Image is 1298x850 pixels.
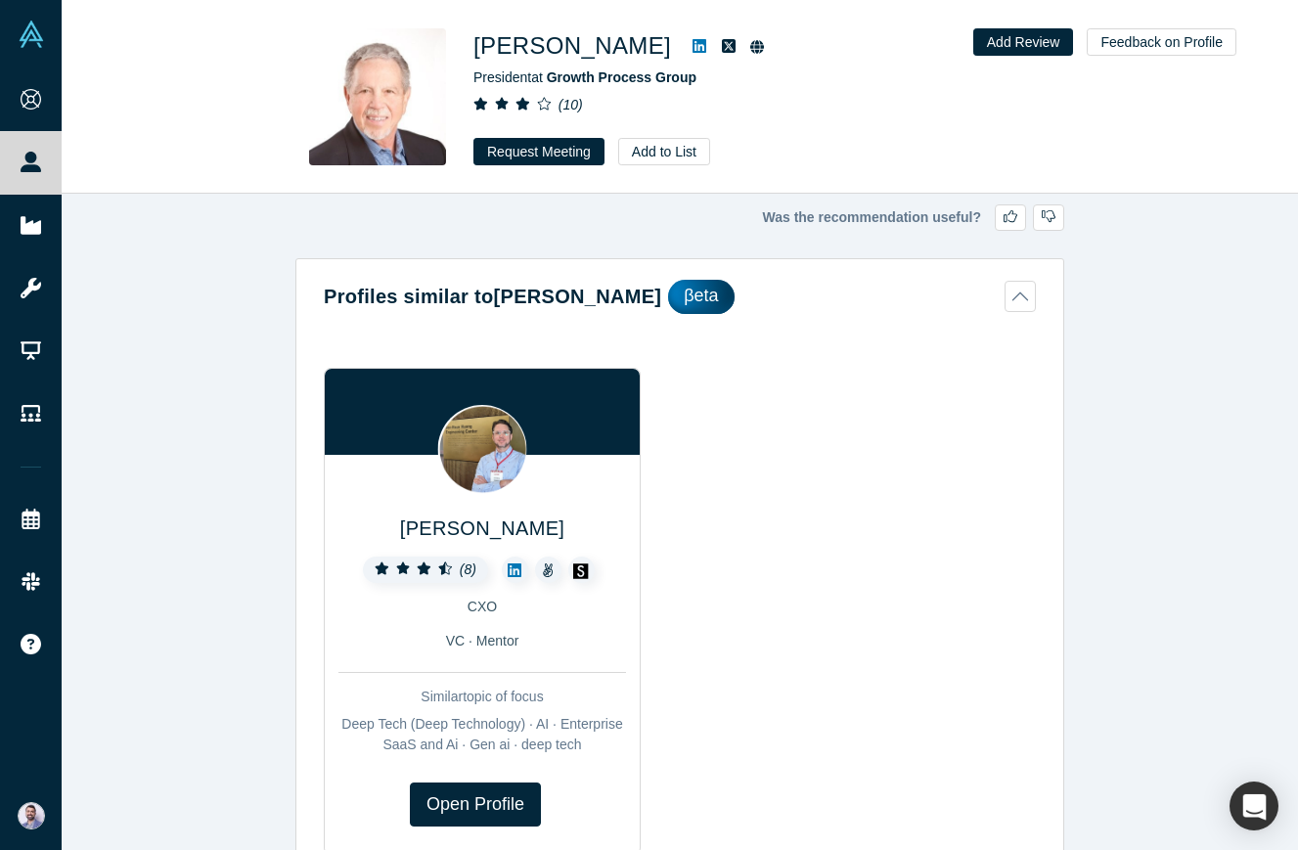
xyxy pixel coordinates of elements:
[559,97,583,112] i: ( 10 )
[668,280,734,314] div: βeta
[400,517,564,539] a: [PERSON_NAME]
[973,28,1074,56] button: Add Review
[438,405,527,494] img: Jeremy Geiger's Profile Image
[295,204,1064,231] div: Was the recommendation useful?
[309,28,446,165] img: Chuck DeVita's Profile Image
[547,69,696,85] a: Growth Process Group
[338,687,626,707] div: Similar topic of focus
[338,631,626,651] div: VC · Mentor
[473,28,671,64] h1: [PERSON_NAME]
[460,561,476,577] i: ( 8 )
[410,783,541,827] a: Open Profile
[473,69,696,85] span: President at
[18,802,45,829] img: Sam Jadali's Account
[473,138,604,165] button: Request Meeting
[324,280,1036,314] button: Profiles similar to[PERSON_NAME]βeta
[468,599,497,614] span: CXO
[324,282,661,311] h2: Profiles similar to [PERSON_NAME]
[341,716,622,752] span: Deep Tech (Deep Technology) · AI · Enterprise SaaS and Ai · Gen ai · deep tech
[18,21,45,48] img: Alchemist Vault Logo
[618,138,710,165] button: Add to List
[1087,28,1236,56] button: Feedback on Profile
